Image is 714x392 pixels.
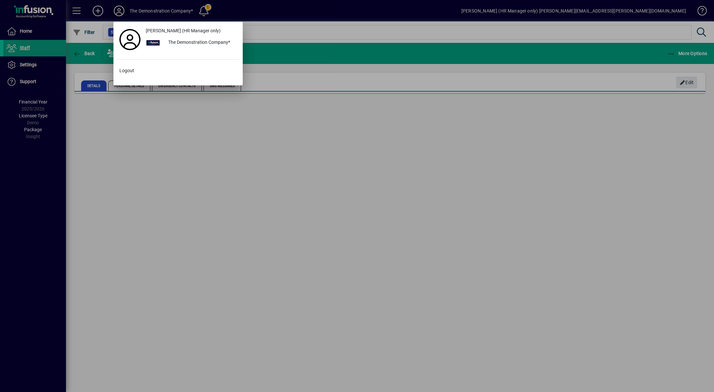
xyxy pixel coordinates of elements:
a: Profile [117,34,143,45]
span: Logout [119,67,134,74]
button: Logout [117,65,239,77]
div: The Demonstration Company* [163,37,239,49]
button: The Demonstration Company* [143,37,239,49]
span: [PERSON_NAME] (HR Manager only) [146,27,221,34]
a: [PERSON_NAME] (HR Manager only) [143,25,239,37]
